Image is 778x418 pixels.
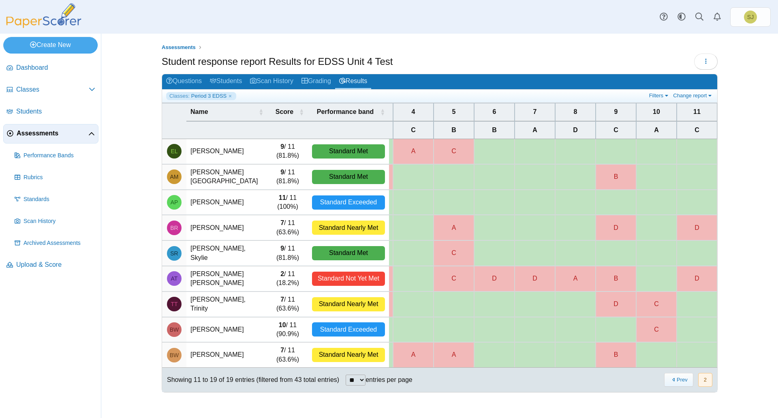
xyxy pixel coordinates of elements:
span: Emily Lozano [171,148,177,154]
span: Score : Activate to sort [299,108,304,116]
div: Standard Met [312,170,385,184]
b: 7 [280,219,284,226]
span: D [560,126,591,135]
span: Upload & Score [16,260,95,269]
span: 6 [479,107,510,116]
div: Standard Exceeded [312,195,385,210]
b: 7 [280,347,284,354]
span: Assessments [162,44,196,50]
td: / 11 (63.6%) [267,342,308,367]
a: Scan History [11,212,98,231]
span: Brooke Wilson [170,352,179,358]
label: entries per page [365,376,413,383]
div: A [434,343,474,367]
span: Archived Assessments [24,239,95,247]
span: Name [190,107,257,116]
nav: pagination [663,373,712,386]
span: Performance band : Activate to sort [380,108,385,116]
span: Stacey Johnson [744,11,757,24]
a: Change report [671,92,715,99]
td: [PERSON_NAME] [186,215,267,240]
span: B [479,126,510,135]
div: Standard Exceeded [312,322,385,337]
a: Standards [11,190,98,209]
b: 9 [280,245,284,252]
div: Showing 11 to 19 of 19 entries (filtered from 43 total entries) [162,368,339,392]
a: Students [3,102,98,122]
div: Standard Nearly Met [312,221,385,235]
span: C [398,126,429,135]
b: 7 [280,296,284,303]
a: Assessments [160,43,198,53]
span: Trinity Torrez [171,301,177,307]
td: [PERSON_NAME] [186,317,267,343]
td: / 11 (18.2%) [267,266,308,292]
span: Bettie Rains [170,225,178,231]
div: B [596,165,636,189]
div: A [434,215,474,240]
span: 9 [600,107,632,116]
button: Previous [664,373,693,386]
td: [PERSON_NAME] [186,139,267,164]
div: Standard Met [312,246,385,260]
div: B [596,266,636,291]
td: / 11 (81.8%) [267,240,308,266]
div: D [677,266,717,291]
a: Students [206,74,246,89]
b: 9 [280,169,284,176]
a: Questions [162,74,206,89]
span: Name : Activate to sort [259,108,263,116]
a: Results [335,74,371,89]
div: D [515,266,555,291]
b: 10 [279,322,286,328]
span: B [438,126,470,135]
span: Performance band [312,107,378,116]
span: Classes: [169,92,190,100]
span: Rubrics [24,174,95,182]
td: [PERSON_NAME] [PERSON_NAME] [186,266,267,292]
div: A [393,139,433,164]
div: C [637,317,676,342]
td: / 11 (81.8%) [267,139,308,164]
a: Grading [297,74,335,89]
td: [PERSON_NAME], Skylie [186,240,267,266]
div: B [596,343,636,367]
h1: Student response report Results for EDSS Unit 4 Test [162,55,393,69]
div: D [596,292,636,317]
button: 2 [698,373,712,386]
div: Standard Not Yet Met [312,272,385,286]
td: / 11 (63.6%) [267,215,308,240]
span: Ammy Torres Flores [171,276,178,281]
span: Classes [16,85,89,94]
span: 5 [438,107,470,116]
td: / 11 (90.9%) [267,317,308,343]
a: PaperScorer [3,22,84,29]
span: C [600,126,632,135]
span: Period 3 EDSS [191,92,227,100]
div: Standard Nearly Met [312,297,385,311]
b: 11 [279,194,286,201]
span: Assessments [17,129,88,138]
a: Upload & Score [3,255,98,275]
span: Scan History [24,217,95,225]
span: 11 [681,107,713,116]
span: 10 [641,107,672,116]
a: Dashboard [3,58,98,78]
span: Aliah Pace [171,199,178,205]
div: Standard Nearly Met [312,348,385,362]
b: 9 [280,143,284,150]
div: C [434,241,474,266]
td: / 11 (100%) [267,190,308,215]
span: Dashboard [16,63,95,72]
b: 2 [280,270,284,277]
a: Assessments [3,124,98,144]
td: [PERSON_NAME] [186,342,267,367]
span: Standards [24,195,95,204]
a: Classes [3,80,98,100]
a: Rubrics [11,168,98,187]
div: Standard Met [312,144,385,159]
span: 4 [398,107,429,116]
span: Students [16,107,95,116]
td: / 11 (81.8%) [267,164,308,190]
td: [PERSON_NAME][GEOGRAPHIC_DATA] [186,164,267,190]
